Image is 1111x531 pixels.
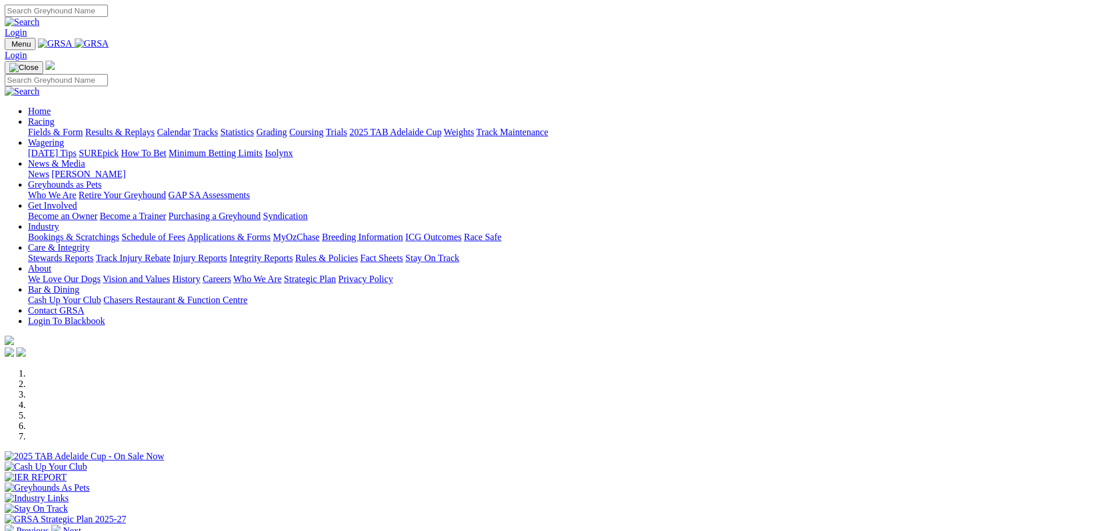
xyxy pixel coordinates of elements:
a: How To Bet [121,148,167,158]
a: Schedule of Fees [121,232,185,242]
div: Wagering [28,148,1106,159]
img: logo-grsa-white.png [5,336,14,345]
a: Cash Up Your Club [28,295,101,305]
a: Login [5,50,27,60]
a: Get Involved [28,201,77,210]
a: Results & Replays [85,127,155,137]
a: [PERSON_NAME] [51,169,125,179]
img: 2025 TAB Adelaide Cup - On Sale Now [5,451,164,462]
img: GRSA [38,38,72,49]
a: News [28,169,49,179]
a: Who We Are [233,274,282,284]
img: Close [9,63,38,72]
a: Become a Trainer [100,211,166,221]
button: Toggle navigation [5,38,36,50]
a: 2025 TAB Adelaide Cup [349,127,441,137]
a: Retire Your Greyhound [79,190,166,200]
a: Fields & Form [28,127,83,137]
img: twitter.svg [16,347,26,357]
a: SUREpick [79,148,118,158]
a: Bar & Dining [28,284,79,294]
img: facebook.svg [5,347,14,357]
button: Toggle navigation [5,61,43,74]
a: Track Injury Rebate [96,253,170,263]
img: logo-grsa-white.png [45,61,55,70]
div: Get Involved [28,211,1106,221]
img: Industry Links [5,493,69,504]
a: Login To Blackbook [28,316,105,326]
a: Race Safe [464,232,501,242]
div: About [28,274,1106,284]
a: Rules & Policies [295,253,358,263]
a: Wagering [28,138,64,147]
a: Home [28,106,51,116]
a: News & Media [28,159,85,168]
img: Stay On Track [5,504,68,514]
div: Greyhounds as Pets [28,190,1106,201]
a: Coursing [289,127,324,137]
a: Integrity Reports [229,253,293,263]
a: Industry [28,221,59,231]
a: Vision and Values [103,274,170,284]
img: Search [5,86,40,97]
input: Search [5,74,108,86]
a: Chasers Restaurant & Function Centre [103,295,247,305]
a: Isolynx [265,148,293,158]
img: Greyhounds As Pets [5,483,90,493]
a: Racing [28,117,54,126]
a: Greyhounds as Pets [28,180,101,189]
a: Calendar [157,127,191,137]
div: Racing [28,127,1106,138]
a: Track Maintenance [476,127,548,137]
a: ICG Outcomes [405,232,461,242]
a: Contact GRSA [28,305,84,315]
a: History [172,274,200,284]
a: Syndication [263,211,307,221]
img: IER REPORT [5,472,66,483]
div: News & Media [28,169,1106,180]
input: Search [5,5,108,17]
a: Become an Owner [28,211,97,221]
a: Careers [202,274,231,284]
a: [DATE] Tips [28,148,76,158]
a: Purchasing a Greyhound [169,211,261,221]
a: Bookings & Scratchings [28,232,119,242]
a: MyOzChase [273,232,320,242]
a: Stay On Track [405,253,459,263]
a: Applications & Forms [187,232,271,242]
a: Care & Integrity [28,242,90,252]
img: GRSA [75,38,109,49]
span: Menu [12,40,31,48]
a: Injury Reports [173,253,227,263]
img: Search [5,17,40,27]
img: Cash Up Your Club [5,462,87,472]
a: Stewards Reports [28,253,93,263]
div: Bar & Dining [28,295,1106,305]
a: Login [5,27,27,37]
a: Statistics [220,127,254,137]
div: Care & Integrity [28,253,1106,263]
a: Trials [325,127,347,137]
a: Minimum Betting Limits [169,148,262,158]
a: We Love Our Dogs [28,274,100,284]
a: Tracks [193,127,218,137]
a: Breeding Information [322,232,403,242]
a: Privacy Policy [338,274,393,284]
a: Weights [444,127,474,137]
div: Industry [28,232,1106,242]
a: Who We Are [28,190,76,200]
a: Grading [257,127,287,137]
a: Strategic Plan [284,274,336,284]
a: Fact Sheets [360,253,403,263]
img: GRSA Strategic Plan 2025-27 [5,514,126,525]
a: About [28,263,51,273]
a: GAP SA Assessments [169,190,250,200]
